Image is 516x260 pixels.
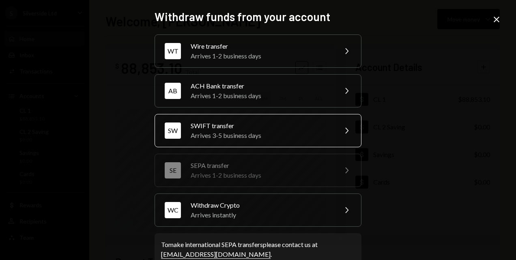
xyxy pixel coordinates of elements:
[191,131,332,140] div: Arrives 3-5 business days
[191,210,332,220] div: Arrives instantly
[191,81,332,91] div: ACH Bank transfer
[155,114,361,147] button: SWSWIFT transferArrives 3-5 business days
[191,170,332,180] div: Arrives 1-2 business days
[191,51,332,61] div: Arrives 1-2 business days
[165,122,181,139] div: SW
[165,162,181,178] div: SE
[165,83,181,99] div: AB
[161,240,355,259] div: To make international SEPA transfers please contact us at .
[165,202,181,218] div: WC
[165,43,181,59] div: WT
[155,9,361,25] h2: Withdraw funds from your account
[191,161,332,170] div: SEPA transfer
[191,121,332,131] div: SWIFT transfer
[155,34,361,68] button: WTWire transferArrives 1-2 business days
[155,74,361,107] button: ABACH Bank transferArrives 1-2 business days
[191,91,332,101] div: Arrives 1-2 business days
[155,154,361,187] button: SESEPA transferArrives 1-2 business days
[191,200,332,210] div: Withdraw Crypto
[191,41,332,51] div: Wire transfer
[161,250,271,259] a: [EMAIL_ADDRESS][DOMAIN_NAME]
[155,193,361,227] button: WCWithdraw CryptoArrives instantly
